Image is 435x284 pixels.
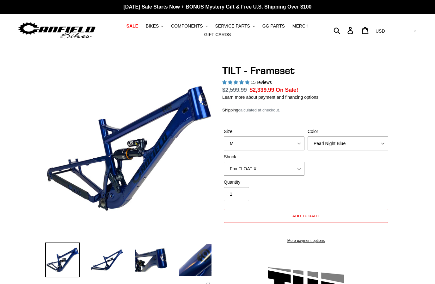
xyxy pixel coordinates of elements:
a: SALE [123,22,141,30]
label: Size [224,128,304,135]
span: $2,339.99 [250,87,274,93]
span: On Sale! [276,86,298,94]
a: Learn more about payment and financing options [222,95,318,100]
span: GG PARTS [262,23,285,29]
img: Load image into Gallery viewer, TILT - Frameset [178,243,213,277]
span: SERVICE PARTS [215,23,250,29]
h1: TILT - Frameset [222,65,390,77]
span: GIFT CARDS [204,32,231,37]
label: Color [308,128,388,135]
a: More payment options [224,238,388,243]
a: Shipping [222,108,238,113]
a: GIFT CARDS [201,30,234,39]
button: SERVICE PARTS [212,22,258,30]
button: COMPONENTS [168,22,211,30]
button: BIKES [143,22,167,30]
span: Add to cart [292,213,320,218]
span: BIKES [146,23,159,29]
a: GG PARTS [259,22,288,30]
label: Quantity [224,179,304,186]
img: TILT - Frameset [46,66,211,231]
s: $2,599.99 [222,87,247,93]
img: Load image into Gallery viewer, TILT - Frameset [134,243,168,277]
span: COMPONENTS [171,23,203,29]
div: calculated at checkout. [222,107,390,113]
img: Load image into Gallery viewer, TILT - Frameset [45,243,80,277]
a: MERCH [289,22,312,30]
span: MERCH [292,23,309,29]
img: Load image into Gallery viewer, TILT - Frameset [89,243,124,277]
span: 5.00 stars [222,80,251,85]
span: 15 reviews [251,80,272,85]
button: Add to cart [224,209,388,223]
span: SALE [126,23,138,29]
img: Canfield Bikes [17,21,96,41]
label: Shock [224,154,304,160]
